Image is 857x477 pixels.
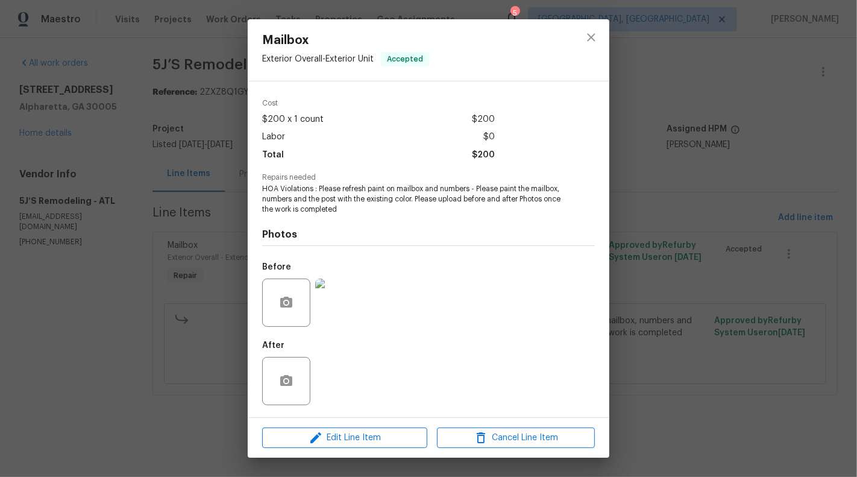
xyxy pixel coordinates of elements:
h5: After [262,341,284,350]
span: $0 [483,128,495,146]
span: Repairs needed [262,174,595,182]
span: Total [262,147,284,164]
span: Labor [262,128,285,146]
span: Cancel Line Item [441,431,591,446]
div: 5 [510,7,519,19]
button: close [577,23,606,52]
span: Exterior Overall - Exterior Unit [262,55,374,63]
span: $200 x 1 count [262,111,324,128]
span: HOA Violations : Please refresh paint on mailbox and numbers - Please paint the mailbox, numbers ... [262,184,562,214]
span: Cost [262,100,495,107]
span: Accepted [382,53,428,65]
span: $200 [472,147,495,164]
h5: Before [262,263,291,271]
h4: Photos [262,229,595,241]
button: Edit Line Item [262,428,427,449]
span: Mailbox [262,34,429,47]
button: Cancel Line Item [437,428,595,449]
span: Edit Line Item [266,431,424,446]
span: $200 [472,111,495,128]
